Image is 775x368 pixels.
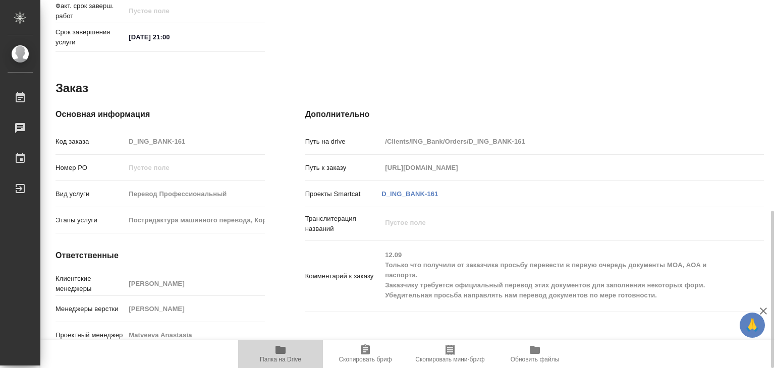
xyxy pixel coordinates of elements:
input: Пустое поле [125,328,264,342]
p: Проектный менеджер [56,330,125,340]
input: ✎ Введи что-нибудь [125,30,213,44]
h4: Ответственные [56,250,265,262]
h4: Дополнительно [305,108,764,120]
input: Пустое поле [125,301,264,316]
p: Менеджеры верстки [56,304,125,314]
button: Скопировать бриф [323,340,408,368]
textarea: 12.09 Только что получили от заказчика просьбу перевести в первую очередь документы МОA, AOA и па... [381,247,726,304]
p: Срок завершения услуги [56,27,125,47]
input: Пустое поле [125,134,264,149]
input: Пустое поле [125,4,213,18]
p: Клиентские менеджеры [56,274,125,294]
p: Путь на drive [305,137,382,147]
p: Номер РО [56,163,125,173]
span: Папка на Drive [260,356,301,363]
p: Вид услуги [56,189,125,199]
p: Этапы услуги [56,215,125,225]
h4: Основная информация [56,108,265,120]
span: Обновить файлы [511,356,560,363]
h2: Заказ [56,80,88,96]
p: Проекты Smartcat [305,189,382,199]
button: Папка на Drive [238,340,323,368]
span: Скопировать бриф [339,356,392,363]
input: Пустое поле [125,160,264,175]
input: Пустое поле [125,187,264,201]
input: Пустое поле [381,160,726,175]
button: 🙏 [740,313,765,338]
p: Комментарий к заказу [305,271,382,281]
p: Код заказа [56,137,125,147]
p: Факт. срок заверш. работ [56,1,125,21]
span: 🙏 [744,315,761,336]
a: D_ING_BANK-161 [381,190,438,198]
input: Пустое поле [381,134,726,149]
input: Пустое поле [125,276,264,291]
p: Путь к заказу [305,163,382,173]
button: Обновить файлы [492,340,577,368]
span: Скопировать мини-бриф [415,356,484,363]
input: Пустое поле [125,213,264,227]
button: Скопировать мини-бриф [408,340,492,368]
p: Транслитерация названий [305,214,382,234]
